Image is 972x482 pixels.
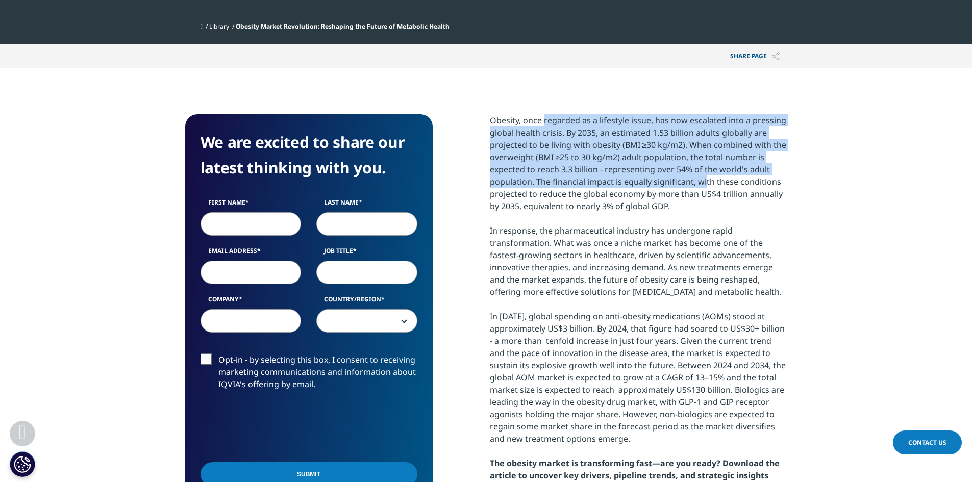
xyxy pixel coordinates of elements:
label: Email Address [201,246,302,261]
label: Job Title [316,246,417,261]
label: Company [201,295,302,309]
button: Cookie 设置 [10,451,35,477]
label: Opt-in - by selecting this box, I consent to receiving marketing communications and information a... [201,353,417,396]
a: Contact Us [893,430,962,454]
iframe: reCAPTCHA [201,407,356,446]
label: Country/Region [316,295,417,309]
img: Share PAGE [772,52,780,61]
p: Share PAGE [722,44,787,68]
span: Contact Us [908,438,946,447]
button: Share PAGEShare PAGE [722,44,787,68]
span: Obesity Market Revolution: Reshaping the Future of Metabolic Health [236,22,450,31]
label: First Name [201,198,302,212]
h4: We are excited to share our latest thinking with you. [201,130,417,181]
label: Last Name [316,198,417,212]
a: Library [209,22,229,31]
